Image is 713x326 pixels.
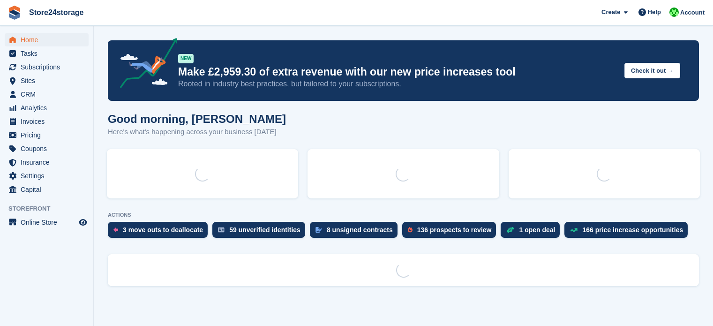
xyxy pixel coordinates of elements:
a: 166 price increase opportunities [564,222,692,243]
span: Storefront [8,204,93,213]
span: Insurance [21,156,77,169]
a: Store24storage [25,5,88,20]
span: Account [680,8,705,17]
a: menu [5,88,89,101]
a: 59 unverified identities [212,222,310,243]
div: 59 unverified identities [229,226,300,234]
img: deal-1b604bf984904fb50ccaf53a9ad4b4a5d6e5aea283cecdc64d6e3604feb123c2.svg [506,227,514,233]
a: menu [5,47,89,60]
p: Rooted in industry best practices, but tailored to your subscriptions. [178,79,617,89]
a: menu [5,115,89,128]
button: Check it out → [624,63,680,78]
a: 136 prospects to review [402,222,501,243]
div: 8 unsigned contracts [327,226,393,234]
h1: Good morning, [PERSON_NAME] [108,113,286,125]
div: 3 move outs to deallocate [123,226,203,234]
span: Pricing [21,129,77,142]
a: menu [5,61,89,74]
span: Sites [21,74,77,87]
div: 166 price increase opportunities [582,226,683,234]
span: Settings [21,169,77,182]
a: menu [5,101,89,114]
a: menu [5,142,89,155]
img: price-adjustments-announcement-icon-8257ccfd72463d97f412b2fc003d46551f7dbcb40ab6d574587a9cd5c0d94... [112,38,178,91]
p: Here's what's happening across your business [DATE] [108,127,286,137]
a: 8 unsigned contracts [310,222,402,243]
img: contract_signature_icon-13c848040528278c33f63329250d36e43548de30e8caae1d1a13099fd9432cc5.svg [315,227,322,233]
span: CRM [21,88,77,101]
a: menu [5,216,89,229]
a: 3 move outs to deallocate [108,222,212,243]
span: Analytics [21,101,77,114]
a: menu [5,156,89,169]
a: menu [5,183,89,196]
span: Help [648,8,661,17]
a: 1 open deal [501,222,564,243]
p: ACTIONS [108,212,699,218]
span: Coupons [21,142,77,155]
span: Online Store [21,216,77,229]
span: Subscriptions [21,61,77,74]
img: price_increase_opportunities-93ffe204e8149a01c8c9dc8f82e8f89637d9d84a8eef4429ea346261dce0b2c0.svg [570,228,578,232]
a: menu [5,74,89,87]
a: menu [5,33,89,46]
a: menu [5,129,89,142]
span: Capital [21,183,77,196]
a: Preview store [77,217,89,228]
img: prospect-51fa495bee0391a8d652442698ab0144808aea92771e9ea1ae160a38d050c398.svg [408,227,413,233]
img: verify_identity-adf6edd0f0f0b5bbfe63781bf79b02c33cf7c696d77639b501bdc392416b5a36.svg [218,227,225,233]
div: NEW [178,54,194,63]
div: 136 prospects to review [417,226,492,234]
span: Tasks [21,47,77,60]
span: Invoices [21,115,77,128]
p: Make £2,959.30 of extra revenue with our new price increases tool [178,65,617,79]
div: 1 open deal [519,226,555,234]
span: Home [21,33,77,46]
img: move_outs_to_deallocate_icon-f764333ba52eb49d3ac5e1228854f67142a1ed5810a6f6cc68b1a99e826820c5.svg [113,227,118,233]
span: Create [601,8,620,17]
img: Tracy Harper [669,8,679,17]
img: stora-icon-8386f47178a22dfd0bd8f6a31ec36ba5ce8667c1dd55bd0f319d3a0aa187defe.svg [8,6,22,20]
a: menu [5,169,89,182]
